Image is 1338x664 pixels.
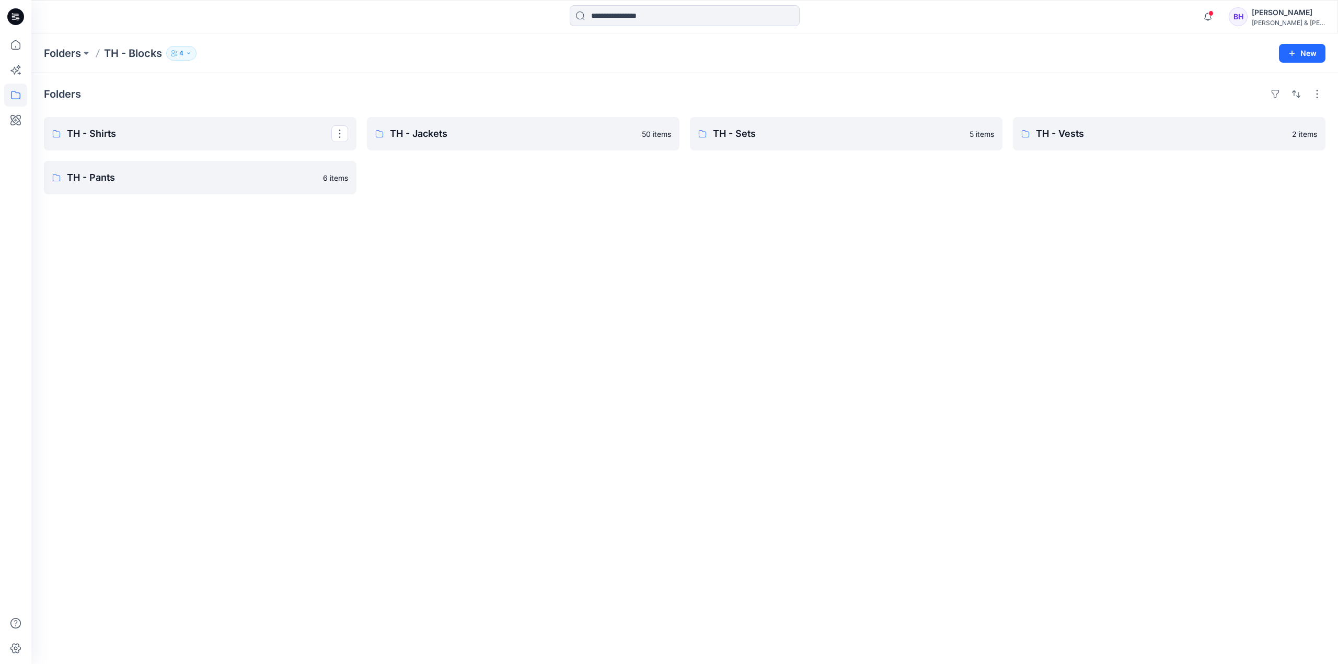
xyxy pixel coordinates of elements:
[67,170,317,185] p: TH - Pants
[44,117,356,150] a: TH - Shirts
[104,46,162,61] p: TH - Blocks
[690,117,1002,150] a: TH - Sets5 items
[44,46,81,61] a: Folders
[1252,19,1325,27] div: [PERSON_NAME] & [PERSON_NAME]
[44,88,81,100] h4: Folders
[390,126,636,141] p: TH - Jackets
[1229,7,1248,26] div: BH
[1252,6,1325,19] div: [PERSON_NAME]
[323,172,348,183] p: 6 items
[1292,129,1317,139] p: 2 items
[713,126,963,141] p: TH - Sets
[1036,126,1286,141] p: TH - Vests
[642,129,671,139] p: 50 items
[1013,117,1325,150] a: TH - Vests2 items
[44,161,356,194] a: TH - Pants6 items
[367,117,679,150] a: TH - Jackets50 items
[179,48,183,59] p: 4
[970,129,994,139] p: 5 items
[166,46,197,61] button: 4
[1279,44,1325,63] button: New
[67,126,331,141] p: TH - Shirts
